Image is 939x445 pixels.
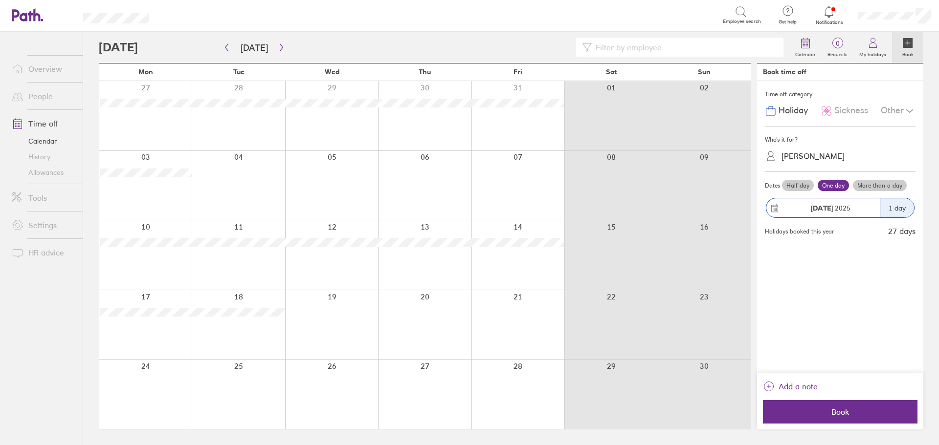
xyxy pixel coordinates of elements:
[4,165,83,180] a: Allowances
[782,151,845,161] div: [PERSON_NAME]
[723,19,761,24] span: Employee search
[4,215,83,235] a: Settings
[822,40,853,47] span: 0
[822,32,853,63] a: 0Requests
[779,106,808,116] span: Holiday
[592,38,778,57] input: Filter by employee
[233,68,245,76] span: Tue
[834,106,868,116] span: Sickness
[782,180,814,191] label: Half day
[4,114,83,133] a: Time off
[4,59,83,79] a: Overview
[138,68,153,76] span: Mon
[176,10,201,19] div: Search
[419,68,431,76] span: Thu
[813,5,845,25] a: Notifications
[892,32,923,63] a: Book
[853,180,907,191] label: More than a day
[811,204,833,212] strong: [DATE]
[514,68,522,76] span: Fri
[763,68,806,76] div: Book time off
[765,132,916,147] div: Who's it for?
[853,49,892,58] label: My holidays
[853,32,892,63] a: My holidays
[772,19,804,25] span: Get help
[4,243,83,262] a: HR advice
[4,188,83,208] a: Tools
[4,149,83,165] a: History
[881,102,916,120] div: Other
[698,68,711,76] span: Sun
[880,198,914,217] div: 1 day
[4,86,83,106] a: People
[896,49,919,58] label: Book
[818,180,849,191] label: One day
[763,400,917,424] button: Book
[765,193,916,223] button: [DATE] 20251 day
[325,68,339,76] span: Wed
[822,49,853,58] label: Requests
[770,407,911,416] span: Book
[888,227,916,235] div: 27 days
[779,379,818,394] span: Add a note
[765,228,834,235] div: Holidays booked this year
[789,49,822,58] label: Calendar
[765,182,780,189] span: Dates
[4,133,83,149] a: Calendar
[606,68,617,76] span: Sat
[789,32,822,63] a: Calendar
[811,204,850,212] span: 2025
[763,379,818,394] button: Add a note
[765,87,916,102] div: Time off category
[233,40,276,56] button: [DATE]
[813,20,845,25] span: Notifications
